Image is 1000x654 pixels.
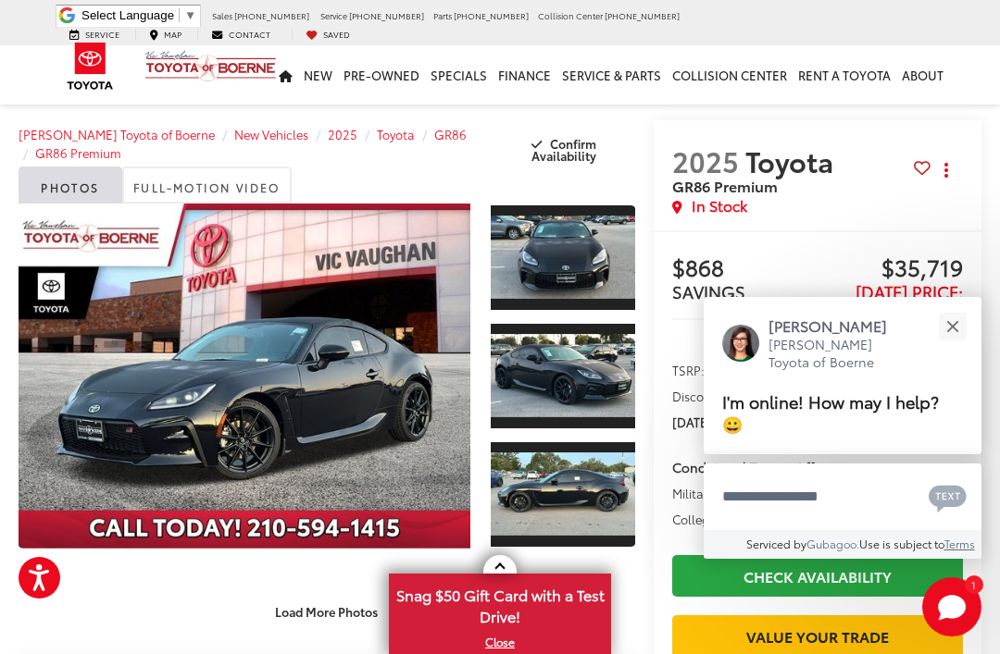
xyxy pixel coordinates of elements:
[85,28,119,40] span: Service
[144,50,277,82] img: Vic Vaughan Toyota of Boerne
[923,475,972,517] button: Chat with SMS
[491,204,635,312] a: Expand Photo 1
[672,458,832,476] span: Conditional Toyota Offers
[489,216,636,300] img: 2025 Toyota GR86 GR86 Premium
[944,536,975,551] a: Terms
[391,575,609,632] span: Snag $50 Gift Card with a Test Drive!
[292,29,364,41] a: My Saved Vehicles
[672,141,739,180] span: 2025
[922,577,981,636] button: Toggle Chat Window
[273,45,298,105] a: Home
[493,45,556,105] a: Finance
[19,204,470,549] a: Expand Photo 0
[722,389,939,436] span: I'm online! How may I help? 😀
[433,9,452,21] span: Parts
[135,29,195,41] a: Map
[489,334,636,417] img: 2025 Toyota GR86 GR86 Premium
[769,315,906,336] p: [PERSON_NAME]
[745,141,840,180] span: Toyota
[197,29,284,41] a: Contact
[672,413,746,431] span: [DATE] Price:
[672,175,778,196] span: GR86 Premium
[667,45,793,105] a: Collision Center
[122,167,292,204] a: Full-Motion Video
[320,9,347,21] span: Service
[19,167,122,204] a: Photos
[19,126,215,142] a: [PERSON_NAME] Toyota of Boerne
[672,279,745,303] span: SAVINGS
[769,336,906,372] p: [PERSON_NAME] Toyota of Boerne
[234,126,308,142] a: New Vehicles
[491,322,635,430] a: Expand Photo 2
[929,483,967,512] svg: Text
[56,36,125,96] img: Toyota
[971,580,976,588] span: 1
[298,45,338,105] a: New
[793,45,896,105] a: Rent a Toyota
[922,577,981,636] svg: Start Chat
[859,536,944,551] span: Use is subject to
[605,9,680,21] span: [PHONE_NUMBER]
[489,452,636,536] img: 2025 Toyota GR86 GR86 Premium
[672,484,741,502] button: Military
[944,163,948,178] span: dropdown dots
[35,144,121,161] a: GR86 Premium
[262,596,391,628] button: Load More Photos
[14,204,474,549] img: 2025 Toyota GR86 GR86 Premium
[672,387,776,405] span: Discount Amount:
[856,279,963,303] span: [DATE] Price:
[234,9,309,21] span: [PHONE_NUMBER]
[328,126,357,142] a: 2025
[212,9,232,21] span: Sales
[491,440,635,549] a: Expand Photo 3
[931,154,963,186] button: Actions
[531,135,596,164] span: Confirm Availability
[164,28,181,40] span: Map
[672,555,963,597] a: Check Availability
[498,128,635,160] button: Confirm Availability
[184,8,196,22] span: ▼
[672,361,705,379] span: TSRP:
[323,28,350,40] span: Saved
[692,195,747,216] span: In Stock
[818,255,963,283] span: $35,719
[538,9,603,21] span: Collision Center
[434,126,467,142] a: GR86
[896,45,949,105] a: About
[56,29,133,41] a: Service
[806,536,859,551] a: Gubagoo.
[672,255,818,283] span: $868
[454,9,529,21] span: [PHONE_NUMBER]
[179,8,180,22] span: ​
[81,8,174,22] span: Select Language
[425,45,493,105] a: Specials
[704,297,981,559] div: Close[PERSON_NAME][PERSON_NAME] Toyota of BoerneI'm online! How may I help? 😀Type your messageCha...
[377,126,415,142] a: Toyota
[932,306,972,346] button: Close
[338,45,425,105] a: Pre-Owned
[672,484,738,502] span: Military
[81,8,196,22] a: Select Language​
[672,510,743,528] button: College
[672,510,740,528] span: College
[229,28,270,40] span: Contact
[746,536,806,551] span: Serviced by
[349,9,424,21] span: [PHONE_NUMBER]
[704,463,981,530] textarea: Type your message
[556,45,667,105] a: Service & Parts: Opens in a new tab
